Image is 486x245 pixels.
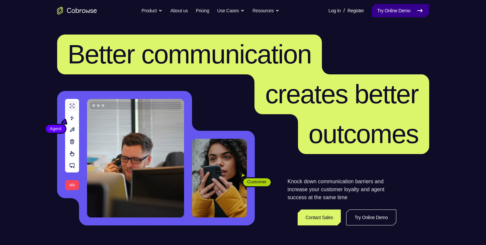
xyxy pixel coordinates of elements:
[372,4,429,17] a: Try Online Demo
[265,79,418,109] span: creates better
[288,178,396,202] p: Knock down communication barriers and increase your customer loyalty and agent success at the sam...
[170,4,188,17] a: About us
[87,99,184,217] img: A customer support agent talking on the phone
[57,7,97,15] a: Go to the home page
[298,209,341,225] a: Contact Sales
[196,4,209,17] a: Pricing
[347,4,364,17] a: Register
[329,4,341,17] a: Log In
[142,4,162,17] button: Product
[252,4,279,17] button: Resources
[68,40,312,69] span: Better communication
[343,7,345,15] span: /
[309,119,419,149] span: outcomes
[346,209,396,225] a: Try Online Demo
[217,4,244,17] button: Use Cases
[192,139,247,217] img: A customer holding their phone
